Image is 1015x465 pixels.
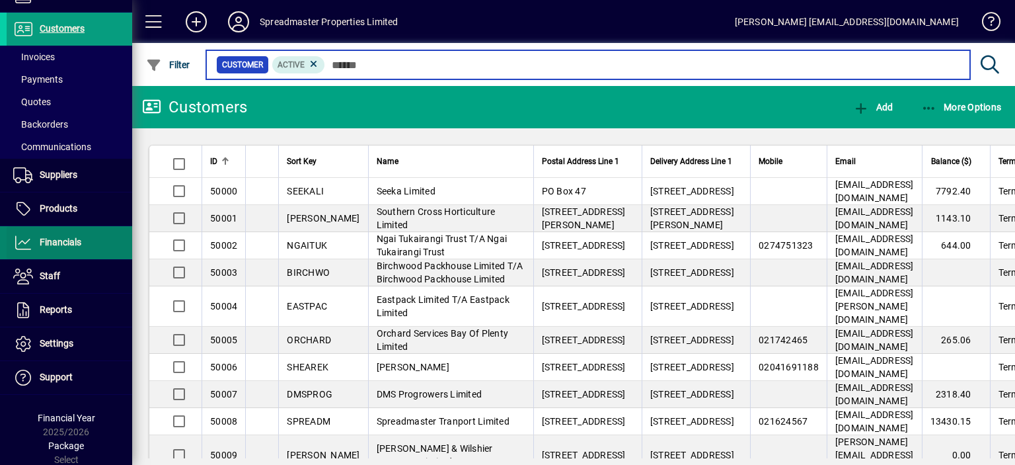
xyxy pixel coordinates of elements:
[287,389,332,400] span: DMSPROG
[377,362,449,372] span: [PERSON_NAME]
[287,301,327,312] span: EASTPAC
[918,95,1005,119] button: More Options
[377,154,525,169] div: Name
[835,409,914,433] span: [EMAIL_ADDRESS][DOMAIN_NAME]
[835,233,914,257] span: [EMAIL_ADDRESS][DOMAIN_NAME]
[210,416,237,427] span: 50008
[377,389,482,400] span: DMS Progrowers Limited
[40,23,85,34] span: Customers
[759,240,813,251] span: 0274751323
[13,97,51,107] span: Quotes
[287,186,324,196] span: SEEKALI
[7,226,132,259] a: Financials
[287,335,331,345] span: ORCHARD
[7,91,132,113] a: Quotes
[377,233,507,257] span: Ngai Tukairangi Trust T/A Ngai Tukairangi Trust
[930,154,983,169] div: Balance ($)
[40,338,73,349] span: Settings
[542,206,626,230] span: [STREET_ADDRESS][PERSON_NAME]
[287,416,330,427] span: SPREADM
[922,232,990,259] td: 644.00
[210,450,237,460] span: 50009
[921,102,1002,112] span: More Options
[210,240,237,251] span: 50002
[287,362,328,372] span: SHEAREK
[7,159,132,192] a: Suppliers
[377,186,435,196] span: Seeka Limited
[7,46,132,68] a: Invoices
[922,327,990,354] td: 265.06
[759,335,808,345] span: 021742465
[650,240,734,251] span: [STREET_ADDRESS]
[922,381,990,408] td: 2318.40
[542,450,626,460] span: [STREET_ADDRESS]
[922,408,990,435] td: 13430.15
[7,294,132,327] a: Reports
[835,288,914,325] span: [EMAIL_ADDRESS][PERSON_NAME][DOMAIN_NAME]
[7,136,132,158] a: Communications
[922,205,990,232] td: 1143.10
[143,53,194,77] button: Filter
[650,362,734,372] span: [STREET_ADDRESS]
[650,450,734,460] span: [STREET_ADDRESS]
[7,260,132,293] a: Staff
[542,416,626,427] span: [STREET_ADDRESS]
[377,206,496,230] span: Southern Cross Horticulture Limited
[272,56,325,73] mat-chip: Activation Status: Active
[13,142,91,152] span: Communications
[835,179,914,203] span: [EMAIL_ADDRESS][DOMAIN_NAME]
[835,382,914,406] span: [EMAIL_ADDRESS][DOMAIN_NAME]
[40,304,72,315] span: Reports
[650,206,734,230] span: [STREET_ADDRESS][PERSON_NAME]
[650,267,734,278] span: [STREET_ADDRESS]
[835,206,914,230] span: [EMAIL_ADDRESS][DOMAIN_NAME]
[287,450,359,460] span: [PERSON_NAME]
[650,154,732,169] span: Delivery Address Line 1
[287,213,359,224] span: [PERSON_NAME]
[7,192,132,226] a: Products
[542,154,619,169] span: Postal Address Line 1
[759,362,819,372] span: 02041691188
[835,328,914,352] span: [EMAIL_ADDRESS][DOMAIN_NAME]
[287,267,330,278] span: BIRCHWO
[650,301,734,312] span: [STREET_ADDRESS]
[759,154,782,169] span: Mobile
[377,154,398,169] span: Name
[835,154,856,169] span: Email
[542,335,626,345] span: [STREET_ADDRESS]
[210,186,237,196] span: 50000
[377,416,509,427] span: Spreadmaster Tranport Limited
[650,389,734,400] span: [STREET_ADDRESS]
[287,240,327,251] span: NGAITUK
[13,52,55,62] span: Invoices
[40,271,60,281] span: Staff
[40,372,73,382] span: Support
[542,389,626,400] span: [STREET_ADDRESS]
[278,60,305,69] span: Active
[542,267,626,278] span: [STREET_ADDRESS]
[542,186,586,196] span: PO Box 47
[835,355,914,379] span: [EMAIL_ADDRESS][DOMAIN_NAME]
[7,68,132,91] a: Payments
[650,416,734,427] span: [STREET_ADDRESS]
[850,95,896,119] button: Add
[377,261,523,284] span: Birchwood Packhouse Limited T/A Birchwood Packhouse Limited
[542,301,626,312] span: [STREET_ADDRESS]
[835,154,914,169] div: Email
[210,362,237,372] span: 50006
[922,178,990,205] td: 7792.40
[542,362,626,372] span: [STREET_ADDRESS]
[7,327,132,360] a: Settings
[835,261,914,284] span: [EMAIL_ADDRESS][DOMAIN_NAME]
[287,154,317,169] span: Sort Key
[759,416,808,427] span: 021624567
[542,240,626,251] span: [STREET_ADDRESS]
[210,335,237,345] span: 50005
[210,267,237,278] span: 50003
[377,328,509,352] span: Orchard Services Bay Of Plenty Limited
[40,169,77,180] span: Suppliers
[146,60,190,70] span: Filter
[759,154,819,169] div: Mobile
[260,11,398,32] div: Spreadmaster Properties Limited
[7,361,132,394] a: Support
